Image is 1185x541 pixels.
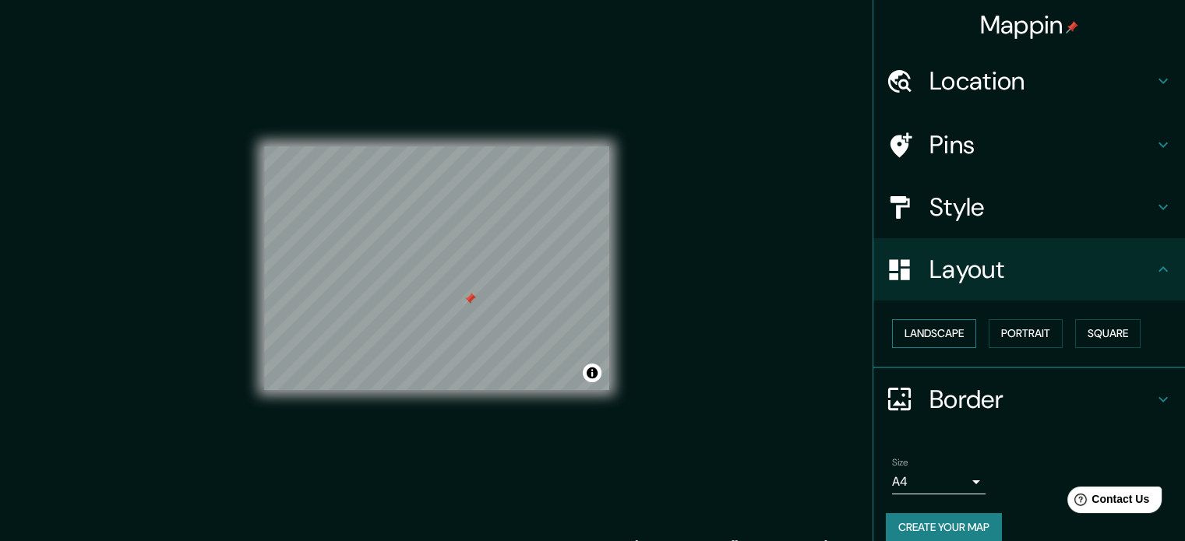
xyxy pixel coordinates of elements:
[929,254,1154,285] h4: Layout
[1046,480,1168,524] iframe: Help widget launcher
[873,114,1185,176] div: Pins
[929,129,1154,160] h4: Pins
[873,50,1185,112] div: Location
[264,146,609,390] canvas: Map
[892,319,976,348] button: Landscape
[989,319,1063,348] button: Portrait
[892,469,986,494] div: A4
[873,176,1185,238] div: Style
[873,368,1185,430] div: Border
[1066,21,1078,33] img: pin-icon.png
[929,65,1154,97] h4: Location
[929,384,1154,415] h4: Border
[980,9,1079,40] h4: Mappin
[1075,319,1141,348] button: Square
[873,238,1185,300] div: Layout
[892,455,908,469] label: Size
[929,191,1154,223] h4: Style
[583,364,601,382] button: Toggle attribution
